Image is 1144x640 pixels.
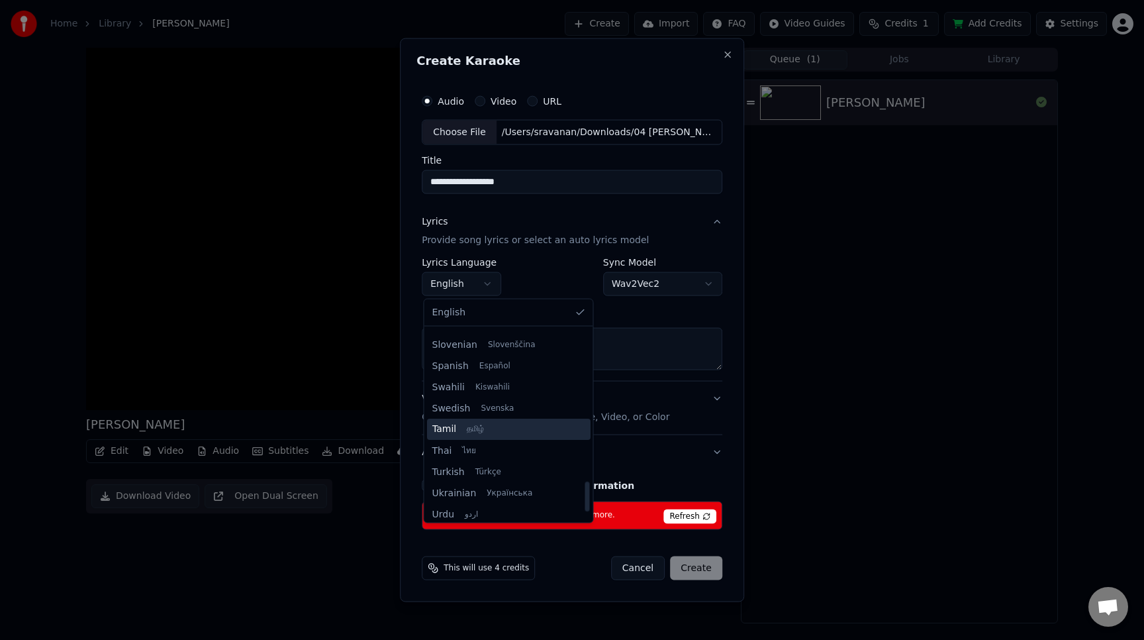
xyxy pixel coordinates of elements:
span: Ukrainian [432,487,477,500]
span: Slovenian [432,339,477,352]
span: Urdu [432,508,455,521]
span: Turkish [432,466,465,479]
span: اردو [465,509,478,520]
span: Tamil [432,423,456,437]
span: Kiswahili [475,382,510,393]
span: Slovenščina [488,340,536,350]
span: Thai [432,445,452,458]
span: Swedish [432,402,471,415]
span: English [432,306,466,319]
span: Spanish [432,360,469,373]
span: Svenska [481,403,514,414]
span: ไทย [462,446,476,456]
span: தமிழ் [467,425,484,435]
span: Türkçe [475,467,501,478]
span: Українська [487,488,532,499]
span: Español [479,361,510,372]
span: Swahili [432,381,465,394]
